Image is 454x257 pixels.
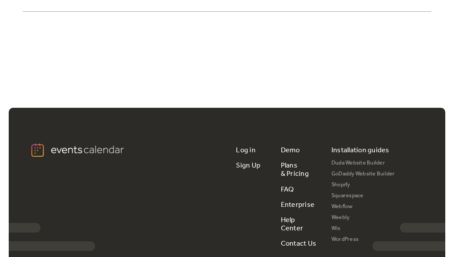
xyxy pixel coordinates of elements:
a: Wix [331,223,395,234]
a: Shopify [331,180,395,191]
a: Demo [281,143,300,158]
a: Log in [236,143,255,158]
a: WordPress [331,234,395,245]
a: Duda Website Builder [331,158,395,169]
a: Plans & Pricing [281,158,317,182]
a: Squarespace [331,191,395,202]
a: Help Center [281,212,317,236]
a: Enterprise [281,197,314,212]
a: FAQ [281,182,294,197]
a: Webflow [331,202,395,212]
div: Installation guides [331,143,389,158]
a: Sign Up [236,158,260,173]
a: Weebly [331,212,395,223]
a: Contact Us [281,236,316,251]
a: GoDaddy Website Builder [331,169,395,180]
